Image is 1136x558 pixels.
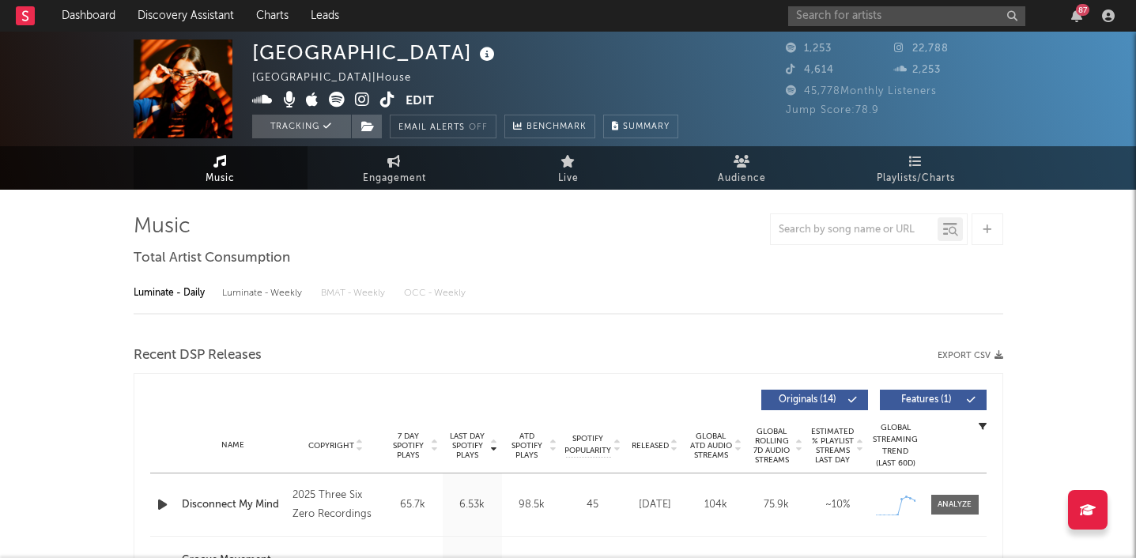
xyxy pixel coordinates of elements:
[504,115,595,138] a: Benchmark
[134,346,262,365] span: Recent DSP Releases
[938,351,1003,360] button: Export CSV
[506,497,557,513] div: 98.5k
[880,390,987,410] button: Features(1)
[406,92,434,111] button: Edit
[689,497,742,513] div: 104k
[786,65,834,75] span: 4,614
[1076,4,1089,16] div: 87
[786,105,879,115] span: Jump Score: 78.9
[786,43,832,54] span: 1,253
[829,146,1003,190] a: Playlists/Charts
[655,146,829,190] a: Audience
[308,146,481,190] a: Engagement
[718,169,766,188] span: Audience
[387,497,439,513] div: 65.7k
[447,497,498,513] div: 6.53k
[786,86,937,96] span: 45,778 Monthly Listeners
[564,433,611,457] span: Spotify Popularity
[387,432,429,460] span: 7 Day Spotify Plays
[558,169,579,188] span: Live
[632,441,669,451] span: Released
[772,395,844,405] span: Originals ( 14 )
[811,497,864,513] div: ~ 10 %
[469,123,488,132] em: Off
[134,249,290,268] span: Total Artist Consumption
[623,123,670,131] span: Summary
[872,422,919,469] div: Global Streaming Trend (Last 60D)
[390,115,496,138] button: Email AlertsOff
[134,280,206,307] div: Luminate - Daily
[750,427,794,465] span: Global Rolling 7D Audio Streams
[761,390,868,410] button: Originals(14)
[222,280,305,307] div: Luminate - Weekly
[788,6,1025,26] input: Search for artists
[506,432,548,460] span: ATD Spotify Plays
[771,224,938,236] input: Search by song name or URL
[526,118,587,137] span: Benchmark
[363,169,426,188] span: Engagement
[628,497,681,513] div: [DATE]
[206,169,235,188] span: Music
[308,441,354,451] span: Copyright
[182,439,285,451] div: Name
[481,146,655,190] a: Live
[877,169,955,188] span: Playlists/Charts
[750,497,803,513] div: 75.9k
[182,497,285,513] a: Disconnect My Mind
[603,115,678,138] button: Summary
[890,395,963,405] span: Features ( 1 )
[689,432,733,460] span: Global ATD Audio Streams
[292,486,379,524] div: 2025 Three Six Zero Recordings
[252,69,429,88] div: [GEOGRAPHIC_DATA] | House
[134,146,308,190] a: Music
[252,40,499,66] div: [GEOGRAPHIC_DATA]
[1071,9,1082,22] button: 87
[565,497,621,513] div: 45
[894,65,941,75] span: 2,253
[811,427,855,465] span: Estimated % Playlist Streams Last Day
[447,432,489,460] span: Last Day Spotify Plays
[894,43,949,54] span: 22,788
[252,115,351,138] button: Tracking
